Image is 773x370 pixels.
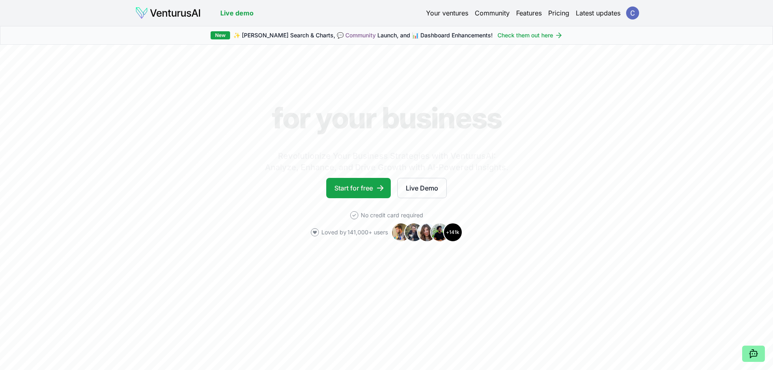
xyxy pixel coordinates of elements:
span: ✨ [PERSON_NAME] Search & Charts, 💬 Launch, and 📊 Dashboard Enhancements! [233,31,493,39]
div: New [211,31,230,39]
img: logo [135,6,201,19]
a: Your ventures [426,8,468,18]
a: Start for free [326,178,391,198]
img: Avatar 2 [404,223,424,242]
a: Community [345,32,376,39]
a: Latest updates [576,8,620,18]
a: Check them out here [497,31,563,39]
a: Features [516,8,542,18]
img: Avatar 3 [417,223,437,242]
a: Live demo [220,8,254,18]
img: Avatar 1 [391,223,411,242]
img: ACg8ocJm0w81VAbECpSXUD-CtZp6YzcLluC0oNP-hHuGoUuD59aUtA=s96-c [626,6,639,19]
a: Community [475,8,510,18]
a: Live Demo [397,178,447,198]
a: Pricing [548,8,569,18]
img: Avatar 4 [430,223,450,242]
